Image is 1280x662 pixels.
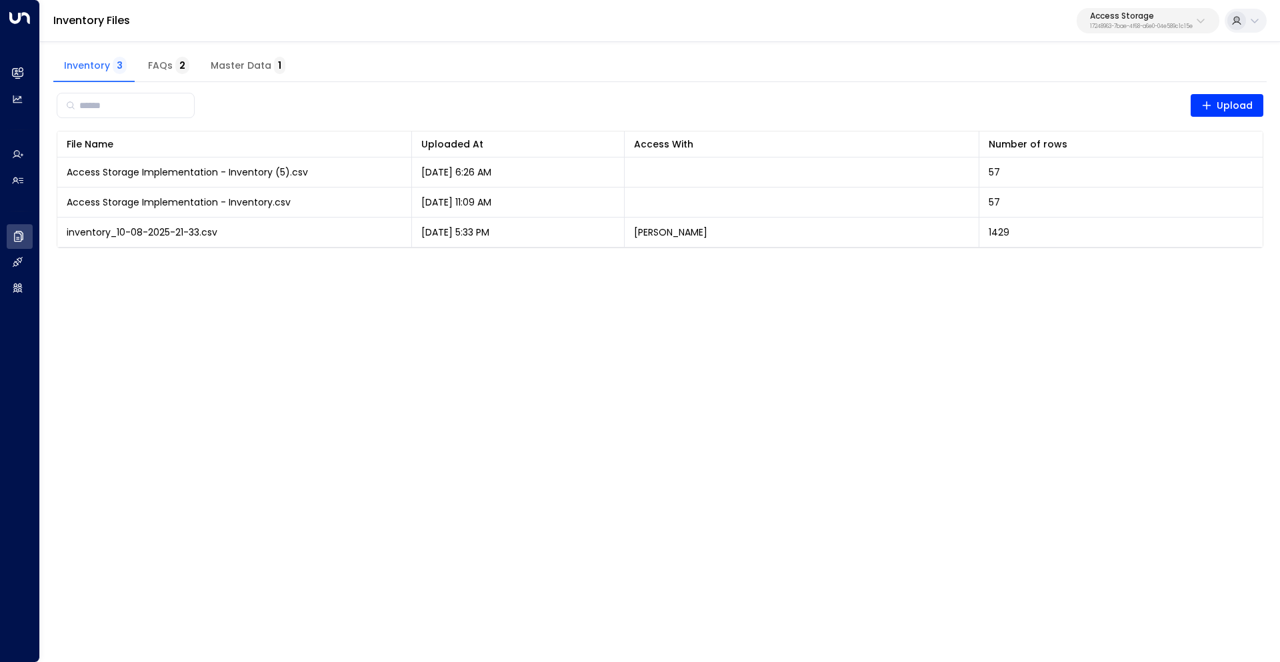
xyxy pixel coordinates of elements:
a: Inventory Files [53,13,130,28]
span: 3 [113,57,127,74]
p: [DATE] 6:26 AM [421,165,491,179]
p: Access Storage [1090,12,1193,20]
div: Number of rows [989,136,1253,152]
span: Master Data [211,60,285,72]
button: Upload [1191,94,1264,117]
p: [DATE] 11:09 AM [421,196,491,209]
button: Access Storage17248963-7bae-4f68-a6e0-04e589c1c15e [1077,8,1219,33]
span: 1429 [989,226,1009,239]
p: 17248963-7bae-4f68-a6e0-04e589c1c15e [1090,24,1193,29]
span: Inventory [64,60,127,72]
div: Access With [634,136,969,152]
span: 2 [175,57,189,74]
span: Access Storage Implementation - Inventory (5).csv [67,165,308,179]
div: Uploaded At [421,136,615,152]
span: inventory_10-08-2025-21-33.csv [67,226,217,239]
span: 57 [989,165,1000,179]
div: Number of rows [989,136,1067,152]
span: 57 [989,196,1000,209]
span: Upload [1201,97,1253,114]
span: FAQs [148,60,189,72]
div: File Name [67,136,402,152]
span: Access Storage Implementation - Inventory.csv [67,196,291,209]
span: 1 [274,57,285,74]
div: File Name [67,136,113,152]
p: [DATE] 5:33 PM [421,226,489,239]
div: Uploaded At [421,136,483,152]
p: [PERSON_NAME] [634,226,707,239]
